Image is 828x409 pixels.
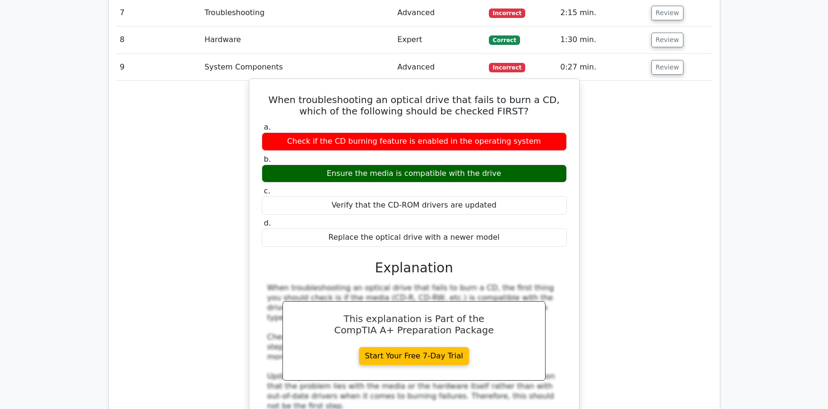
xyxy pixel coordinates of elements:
[262,165,567,183] div: Ensure the media is compatible with the drive
[262,132,567,151] div: Check if the CD burning feature is enabled in the operating system
[201,54,393,81] td: System Components
[556,54,648,81] td: 0:27 min.
[116,54,201,81] td: 9
[651,60,683,75] button: Review
[267,260,561,276] h3: Explanation
[264,186,271,195] span: c.
[116,26,201,53] td: 8
[393,26,485,53] td: Expert
[262,196,567,215] div: Verify that the CD-ROM drivers are updated
[201,26,393,53] td: Hardware
[489,63,525,72] span: Incorrect
[264,122,271,131] span: a.
[651,33,683,47] button: Review
[261,94,568,117] h5: When troubleshooting an optical drive that fails to burn a CD, which of the following should be c...
[651,6,683,20] button: Review
[556,26,648,53] td: 1:30 min.
[489,35,520,45] span: Correct
[393,54,485,81] td: Advanced
[262,228,567,247] div: Replace the optical drive with a newer model
[359,347,469,365] a: Start Your Free 7-Day Trial
[489,9,525,18] span: Incorrect
[264,218,271,227] span: d.
[264,155,271,164] span: b.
